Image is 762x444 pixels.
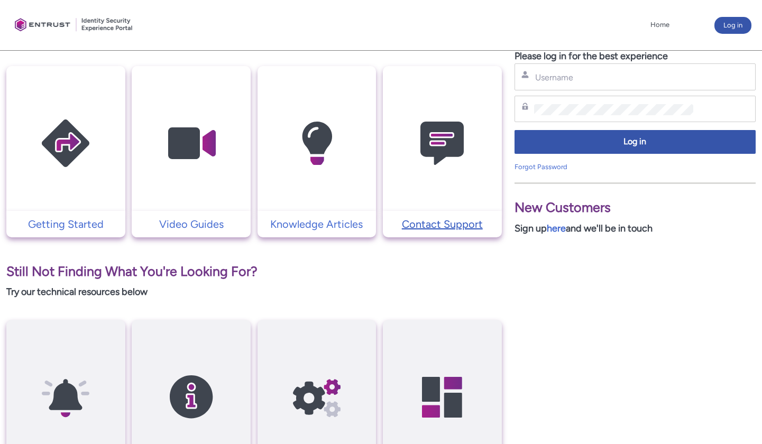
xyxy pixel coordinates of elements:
p: Knowledge Articles [263,216,371,232]
img: Knowledge Articles [267,87,367,200]
a: Knowledge Articles [258,216,377,232]
img: Getting Started [15,87,116,200]
p: Getting Started [12,216,120,232]
a: here [547,223,566,234]
img: Contact Support [392,87,492,200]
img: Video Guides [141,87,242,200]
p: Sign up and we'll be in touch [515,221,756,236]
button: Log in [515,130,756,154]
a: Home [648,17,672,33]
p: Try our technical resources below [6,285,502,299]
p: Please log in for the best experience [515,49,756,63]
a: Forgot Password [515,163,567,171]
p: New Customers [515,198,756,218]
p: Contact Support [388,216,497,232]
a: Getting Started [6,216,125,232]
a: Contact Support [383,216,502,232]
span: Log in [521,136,749,148]
p: Still Not Finding What You're Looking For? [6,262,502,282]
p: Video Guides [137,216,245,232]
input: Username [534,72,693,83]
a: Video Guides [132,216,251,232]
button: Log in [714,17,751,34]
